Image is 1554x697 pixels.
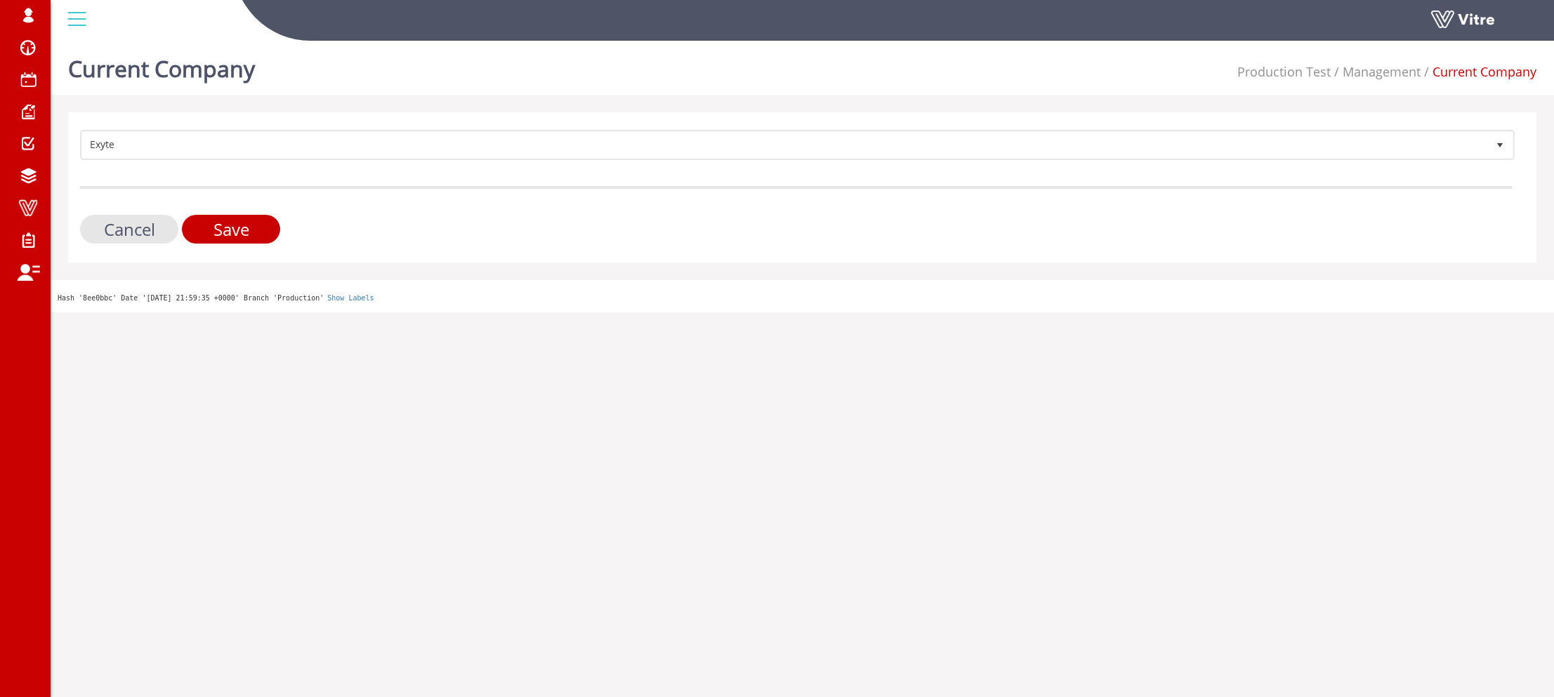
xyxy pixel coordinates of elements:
li: Current Company [1421,63,1536,81]
span: Hash '8ee0bbc' Date '[DATE] 21:59:35 +0000' Branch 'Production' [58,294,324,302]
a: Production Test [1237,63,1331,80]
span: Exyte [82,132,1487,157]
h1: Current Company [68,35,255,95]
li: Management [1331,63,1421,81]
input: Cancel [80,215,178,244]
input: Save [182,215,280,244]
a: Show Labels [327,294,374,302]
span: select [1487,132,1513,157]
